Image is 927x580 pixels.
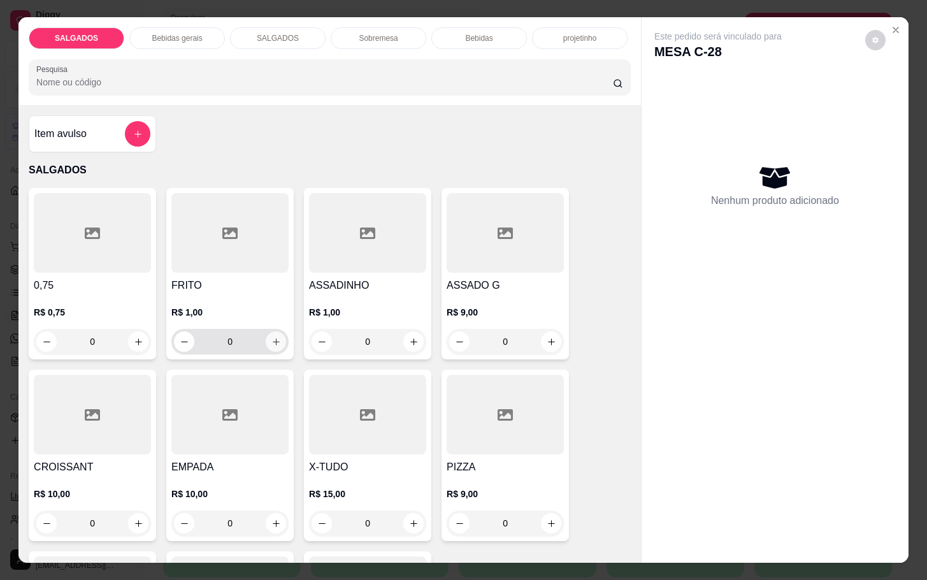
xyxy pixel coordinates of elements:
button: increase-product-quantity [403,331,424,352]
button: decrease-product-quantity [312,331,332,352]
button: increase-product-quantity [403,513,424,533]
button: Close [886,20,906,40]
h4: Item avulso [34,126,87,141]
p: R$ 1,00 [171,306,289,319]
p: R$ 9,00 [447,488,564,500]
button: increase-product-quantity [541,331,561,352]
p: projetinho [563,33,597,43]
label: Pesquisa [36,64,72,75]
p: R$ 10,00 [34,488,151,500]
button: decrease-product-quantity [449,331,470,352]
h4: EMPADA [171,460,289,475]
h4: PIZZA [447,460,564,475]
p: R$ 0,75 [34,306,151,319]
input: Pesquisa [36,76,613,89]
button: decrease-product-quantity [36,331,57,352]
button: increase-product-quantity [541,513,561,533]
p: Sobremesa [359,33,398,43]
button: increase-product-quantity [266,331,286,352]
button: increase-product-quantity [128,331,148,352]
button: increase-product-quantity [128,513,148,533]
p: R$ 1,00 [309,306,426,319]
h4: ASSADINHO [309,278,426,293]
p: R$ 10,00 [171,488,289,500]
p: Nenhum produto adicionado [711,193,839,208]
button: decrease-product-quantity [36,513,57,533]
button: increase-product-quantity [266,513,286,533]
button: decrease-product-quantity [174,331,194,352]
p: R$ 9,00 [447,306,564,319]
h4: 0,75 [34,278,151,293]
button: add-separate-item [125,121,150,147]
h4: CROISSANT [34,460,151,475]
button: decrease-product-quantity [174,513,194,533]
button: decrease-product-quantity [312,513,332,533]
h4: X-TUDO [309,460,426,475]
h4: ASSADO G [447,278,564,293]
p: R$ 15,00 [309,488,426,500]
p: SALGADOS [29,163,631,178]
p: Bebidas [465,33,492,43]
button: decrease-product-quantity [449,513,470,533]
p: SALGADOS [257,33,299,43]
h4: FRITO [171,278,289,293]
p: MESA C-28 [654,43,782,61]
p: Este pedido será vinculado para [654,30,782,43]
p: Bebidas gerais [152,33,202,43]
p: SALGADOS [55,33,98,43]
button: decrease-product-quantity [865,30,886,50]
